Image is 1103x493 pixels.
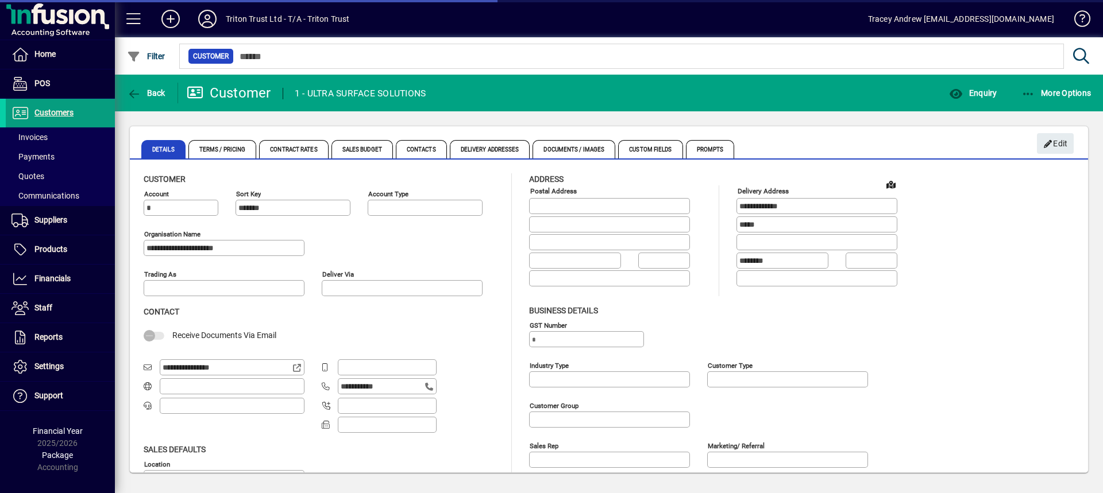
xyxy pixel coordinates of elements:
button: Enquiry [946,83,1000,103]
span: Sales defaults [144,445,206,454]
span: Address [529,174,564,184]
mat-label: Sales rep [530,441,558,449]
div: Tracey Andrew [EMAIL_ADDRESS][DOMAIN_NAME] [868,10,1054,28]
mat-label: Marketing/ Referral [708,441,765,449]
span: Products [34,244,67,254]
span: Custom Fields [618,140,682,158]
span: Contract Rates [259,140,328,158]
a: Products [6,235,115,264]
span: Sales Budget [331,140,393,158]
button: Profile [189,9,226,29]
a: Communications [6,186,115,205]
span: Terms / Pricing [188,140,257,158]
a: Reports [6,323,115,352]
a: Knowledge Base [1066,2,1089,40]
a: Financials [6,265,115,293]
span: POS [34,79,50,88]
button: Add [152,9,189,29]
span: Documents / Images [533,140,615,158]
span: Enquiry [949,88,997,98]
span: Contacts [396,140,447,158]
button: More Options [1019,83,1094,103]
span: Delivery Addresses [450,140,530,158]
span: Back [127,88,165,98]
span: Customer [144,174,186,184]
span: Business details [529,306,598,315]
div: Triton Trust Ltd - T/A - Triton Trust [226,10,349,28]
a: Quotes [6,166,115,186]
a: Suppliers [6,206,115,235]
span: Reports [34,332,63,341]
mat-label: Account [144,190,169,198]
mat-label: Deliver via [322,270,354,278]
mat-label: Trading as [144,270,176,278]
span: Financials [34,274,71,283]
span: Edit [1043,134,1068,153]
a: View on map [882,175,900,193]
span: Details [141,140,186,158]
span: Settings [34,362,64,371]
span: Package [42,451,73,460]
span: Financial Year [33,426,83,436]
span: Customers [34,108,74,117]
a: Invoices [6,127,115,147]
span: Quotes [11,172,44,181]
button: Filter [124,46,168,67]
div: 1 - ULTRA SURFACE SOLUTIONS [295,84,426,103]
div: Customer [187,84,271,102]
span: More Options [1021,88,1092,98]
span: Staff [34,303,52,312]
mat-label: Account Type [368,190,408,198]
a: Payments [6,147,115,166]
a: POS [6,69,115,98]
span: Support [34,391,63,400]
span: Suppliers [34,215,67,224]
mat-label: Industry type [530,361,569,369]
mat-label: Sort key [236,190,261,198]
mat-label: GST Number [530,321,567,329]
span: Home [34,49,56,59]
mat-label: Customer group [530,401,579,409]
a: Support [6,382,115,410]
button: Back [124,83,168,103]
span: Filter [127,52,165,61]
a: Settings [6,352,115,381]
a: Home [6,40,115,69]
app-page-header-button: Back [115,83,178,103]
a: Staff [6,294,115,323]
span: Payments [11,152,55,161]
mat-label: Customer type [708,361,753,369]
mat-label: Location [144,460,170,468]
span: Invoices [11,133,48,142]
span: Communications [11,191,79,200]
span: Customer [193,51,229,62]
mat-label: Organisation name [144,230,200,238]
button: Edit [1037,133,1074,154]
span: Receive Documents Via Email [172,331,276,340]
span: Prompts [686,140,735,158]
span: Contact [144,307,179,316]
